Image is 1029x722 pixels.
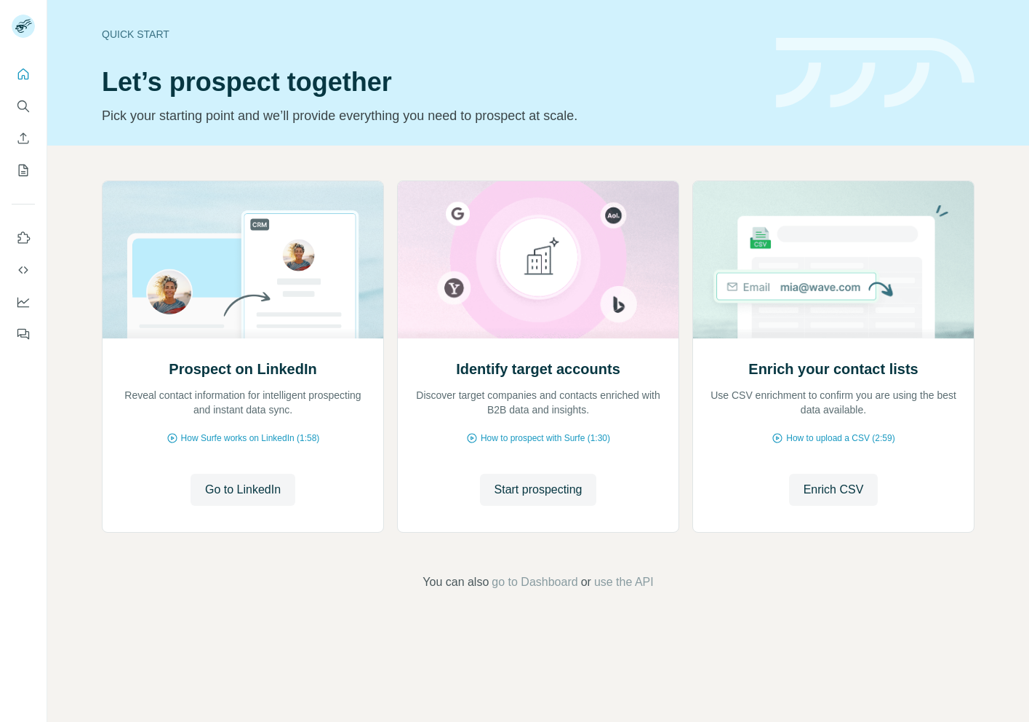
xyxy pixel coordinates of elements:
div: Quick start [102,27,758,41]
img: Enrich your contact lists [692,181,974,338]
img: banner [776,38,974,108]
span: Enrich CSV [804,481,864,499]
p: Reveal contact information for intelligent prospecting and instant data sync. [117,388,369,417]
h2: Prospect on LinkedIn [169,359,316,379]
p: Discover target companies and contacts enriched with B2B data and insights. [412,388,664,417]
button: Search [12,93,35,119]
span: You can also [423,574,489,591]
button: Enrich CSV [789,474,878,506]
button: Go to LinkedIn [191,474,295,506]
p: Use CSV enrichment to confirm you are using the best data available. [708,388,959,417]
span: or [581,574,591,591]
button: Start prospecting [480,474,597,506]
h2: Identify target accounts [456,359,620,379]
h2: Enrich your contact lists [748,359,918,379]
button: go to Dashboard [492,574,577,591]
span: How Surfe works on LinkedIn (1:58) [181,432,320,445]
h1: Let’s prospect together [102,68,758,97]
span: How to prospect with Surfe (1:30) [481,432,610,445]
button: Feedback [12,321,35,347]
button: Quick start [12,61,35,87]
button: Enrich CSV [12,125,35,151]
button: Use Surfe API [12,257,35,283]
button: Dashboard [12,289,35,315]
span: Start prospecting [495,481,582,499]
button: My lists [12,157,35,183]
img: Identify target accounts [397,181,679,338]
p: Pick your starting point and we’ll provide everything you need to prospect at scale. [102,106,758,126]
img: Prospect on LinkedIn [102,181,384,338]
span: Go to LinkedIn [205,481,281,499]
button: use the API [594,574,654,591]
span: How to upload a CSV (2:59) [786,432,894,445]
button: Use Surfe on LinkedIn [12,225,35,251]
